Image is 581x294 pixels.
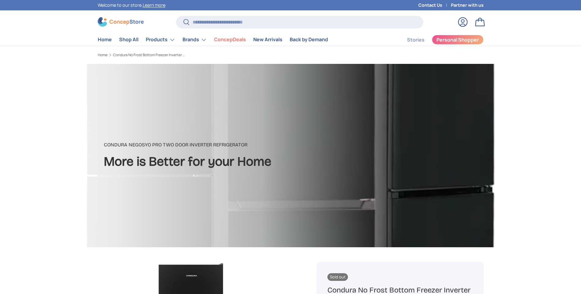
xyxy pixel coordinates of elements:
a: Personal Shopper [432,35,484,45]
span: Personal Shopper [436,37,479,42]
img: ConcepStore [98,17,144,27]
a: Home [98,53,108,57]
summary: Products [142,34,179,46]
a: ConcepDeals [214,34,246,46]
nav: Primary [98,34,328,46]
a: Stories [407,34,424,46]
a: New Arrivals [253,34,282,46]
a: Contact Us [418,2,451,9]
p: Condura NEGOSYO PRO Two Door Inverter Refrigerator [104,141,271,149]
a: Shop All [119,34,138,46]
span: Sold out [327,273,348,281]
a: Learn more [143,2,165,8]
summary: Brands [179,34,210,46]
nav: Breadcrumbs [98,52,302,58]
a: Products [146,34,175,46]
a: Back by Demand [290,34,328,46]
nav: Secondary [392,34,484,46]
a: Brands [183,34,207,46]
a: Condura No Frost Bottom Freezer Inverter Refrigerator [113,53,187,57]
strong: More is Better for your Home [104,154,271,169]
a: Home [98,34,112,46]
p: Welcome to our store. [98,2,165,9]
a: Partner with us [451,2,484,9]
